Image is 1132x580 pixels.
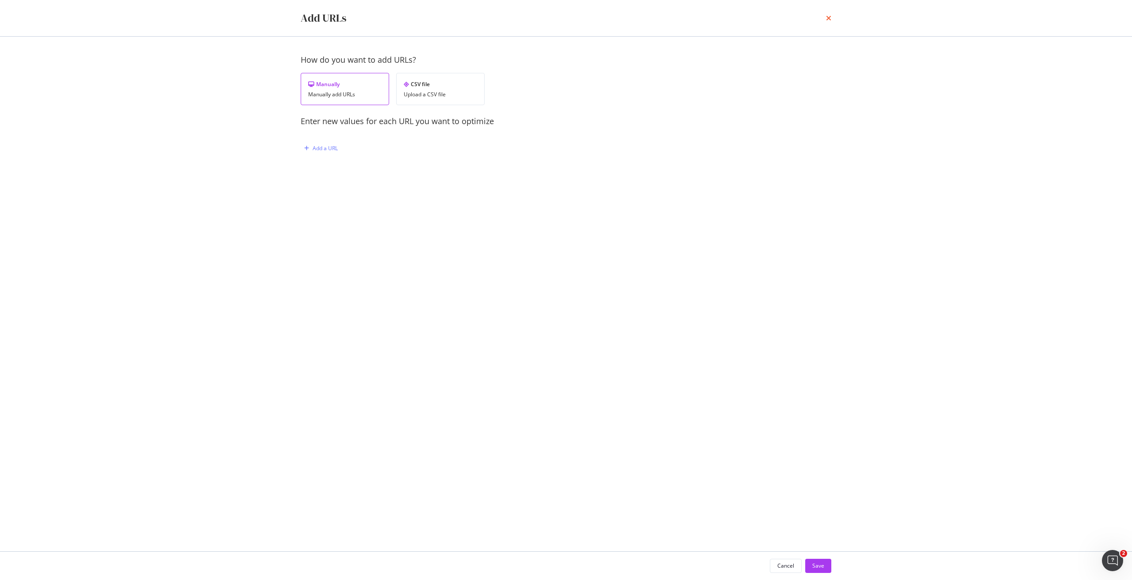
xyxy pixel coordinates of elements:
div: Enter new values for each URL you want to optimize [301,116,831,127]
div: Manually add URLs [308,91,382,98]
div: Upload a CSV file [404,91,477,98]
div: Add a URL [313,144,338,152]
div: Cancel [777,562,794,569]
div: Manually [308,80,382,88]
div: times [826,11,831,26]
button: Cancel [770,559,802,573]
div: Add URLs [301,11,346,26]
span: 2 [1120,550,1127,557]
div: Save [812,562,824,569]
button: Add a URL [301,141,338,155]
div: CSV file [404,80,477,88]
div: How do you want to add URLs? [301,54,831,66]
iframe: Intercom live chat [1102,550,1123,571]
button: Save [805,559,831,573]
